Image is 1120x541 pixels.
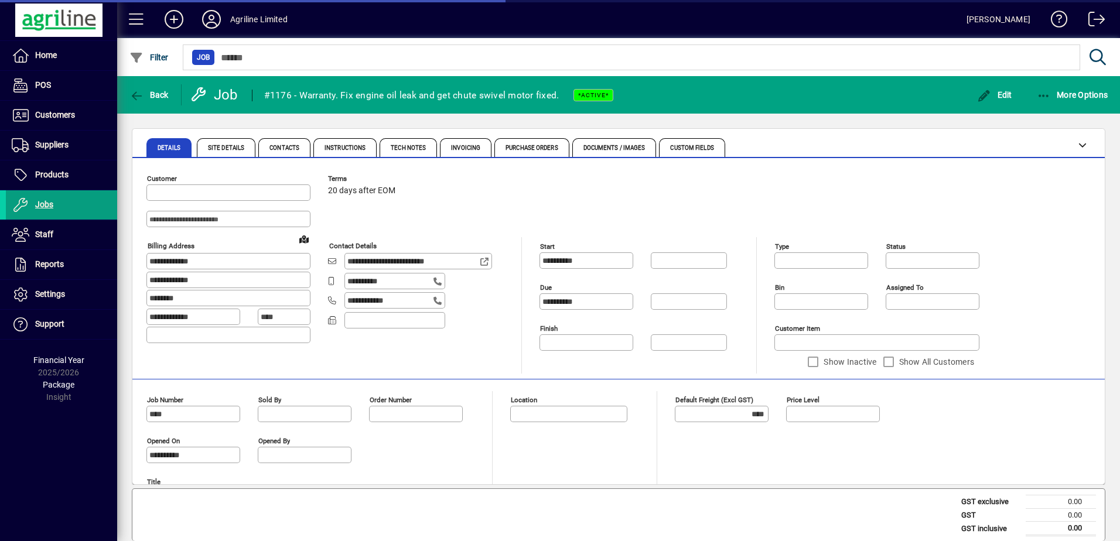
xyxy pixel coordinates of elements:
[35,200,53,209] span: Jobs
[190,85,240,104] div: Job
[955,508,1026,522] td: GST
[6,310,117,339] a: Support
[35,259,64,269] span: Reports
[1042,2,1068,40] a: Knowledge Base
[6,41,117,70] a: Home
[540,283,552,292] mat-label: Due
[35,230,53,239] span: Staff
[264,86,559,105] div: #1176 - Warranty. Fix engine oil leak and get chute swivel motor fixed.
[127,47,172,68] button: Filter
[35,289,65,299] span: Settings
[35,110,75,119] span: Customers
[117,84,182,105] app-page-header-button: Back
[974,84,1015,105] button: Edit
[147,437,180,445] mat-label: Opened On
[33,355,84,365] span: Financial Year
[1026,495,1096,509] td: 0.00
[1080,2,1105,40] a: Logout
[35,140,69,149] span: Suppliers
[147,174,177,183] mat-label: Customer
[451,145,480,151] span: Invoicing
[583,145,646,151] span: Documents / Images
[155,9,193,30] button: Add
[127,84,172,105] button: Back
[886,283,924,292] mat-label: Assigned to
[6,250,117,279] a: Reports
[775,283,784,292] mat-label: Bin
[540,324,558,333] mat-label: Finish
[1026,522,1096,536] td: 0.00
[147,478,161,486] mat-label: Title
[787,396,819,404] mat-label: Price Level
[511,396,537,404] mat-label: Location
[193,9,230,30] button: Profile
[328,186,395,196] span: 20 days after EOM
[391,145,426,151] span: Tech Notes
[147,396,183,404] mat-label: Job number
[295,230,313,248] a: View on map
[269,145,299,151] span: Contacts
[230,10,288,29] div: Agriline Limited
[967,10,1030,29] div: [PERSON_NAME]
[6,131,117,160] a: Suppliers
[955,495,1026,509] td: GST exclusive
[775,242,789,251] mat-label: Type
[325,145,366,151] span: Instructions
[370,396,412,404] mat-label: Order number
[670,145,713,151] span: Custom Fields
[886,242,906,251] mat-label: Status
[328,175,398,183] span: Terms
[208,145,244,151] span: Site Details
[675,396,753,404] mat-label: Default Freight (excl GST)
[6,220,117,249] a: Staff
[1026,508,1096,522] td: 0.00
[6,280,117,309] a: Settings
[6,71,117,100] a: POS
[6,101,117,130] a: Customers
[1034,84,1111,105] button: More Options
[158,145,180,151] span: Details
[197,52,210,63] span: Job
[258,437,290,445] mat-label: Opened by
[43,380,74,389] span: Package
[6,160,117,190] a: Products
[129,90,169,100] span: Back
[1037,90,1108,100] span: More Options
[129,53,169,62] span: Filter
[35,80,51,90] span: POS
[506,145,558,151] span: Purchase Orders
[35,319,64,328] span: Support
[540,242,555,251] mat-label: Start
[955,522,1026,536] td: GST inclusive
[775,324,820,333] mat-label: Customer Item
[258,396,281,404] mat-label: Sold by
[35,170,69,179] span: Products
[977,90,1012,100] span: Edit
[35,50,57,60] span: Home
